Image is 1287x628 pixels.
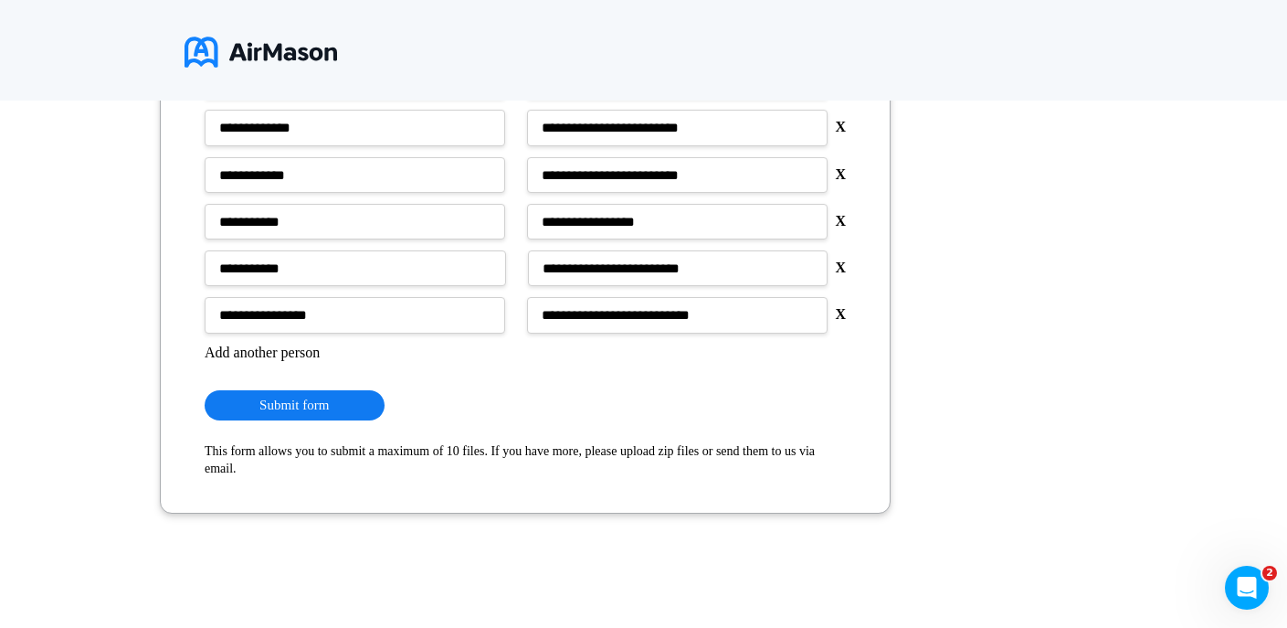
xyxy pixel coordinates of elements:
[1262,566,1277,580] span: 2
[835,119,846,135] button: X
[205,444,815,474] span: This form allows you to submit a maximum of 10 files. If you have more, please upload zip files o...
[835,166,846,183] button: X
[185,29,337,75] img: logo
[1225,566,1269,610] iframe: Intercom live chat
[205,390,385,420] button: Submit form
[205,345,320,361] button: Add another person
[835,260,846,276] button: X
[835,306,846,323] button: X
[835,213,846,229] button: X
